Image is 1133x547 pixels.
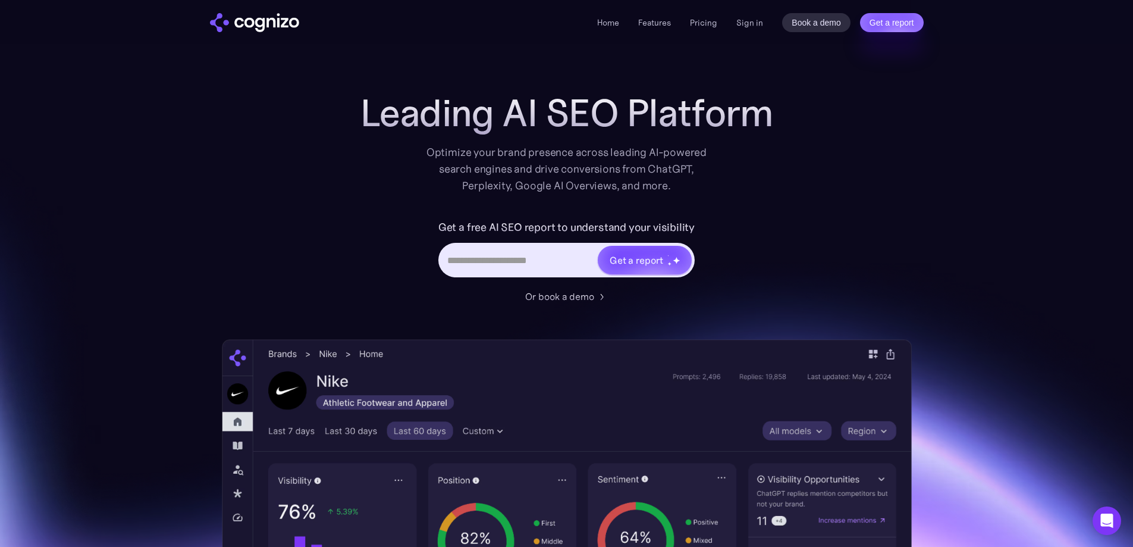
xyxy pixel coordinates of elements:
[438,218,695,237] label: Get a free AI SEO report to understand your visibility
[638,17,671,28] a: Features
[597,17,619,28] a: Home
[690,17,717,28] a: Pricing
[525,289,594,304] div: Or book a demo
[360,92,773,135] h1: Leading AI SEO Platform
[1093,507,1121,535] div: Open Intercom Messenger
[420,144,713,194] div: Optimize your brand presence across leading AI-powered search engines and drive conversions from ...
[438,218,695,283] form: Hero URL Input Form
[597,245,693,276] a: Get a reportstarstarstar
[667,255,669,257] img: star
[782,13,850,32] a: Book a demo
[667,262,671,266] img: star
[210,13,299,32] a: home
[736,15,763,30] a: Sign in
[673,257,680,264] img: star
[860,13,924,32] a: Get a report
[610,253,663,267] div: Get a report
[210,13,299,32] img: cognizo logo
[525,289,608,304] a: Or book a demo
